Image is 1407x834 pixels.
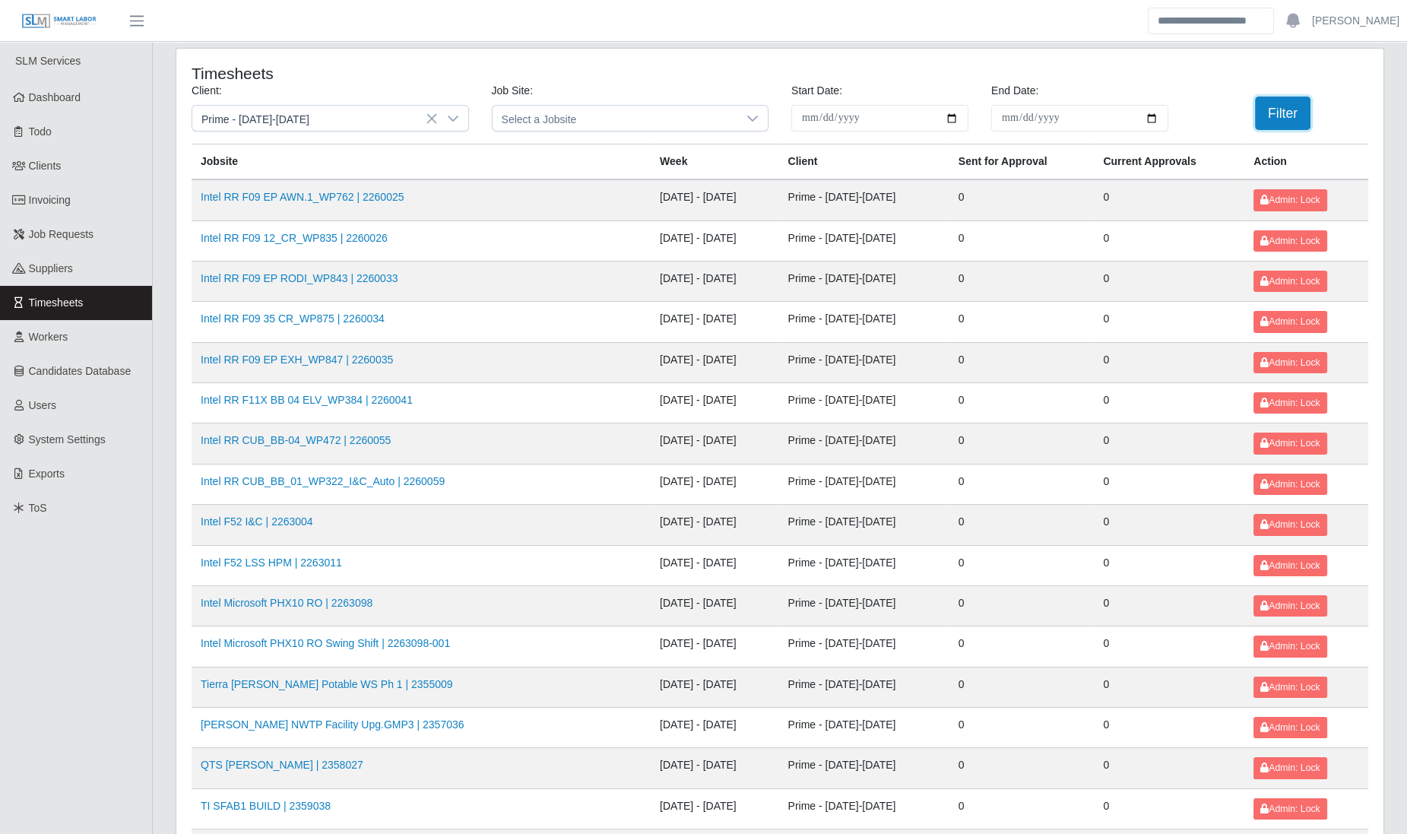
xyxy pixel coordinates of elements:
td: Prime - [DATE]-[DATE] [779,585,949,626]
td: 0 [1094,261,1244,301]
td: 0 [949,545,1095,585]
a: Intel RR F09 EP RODI_WP843 | 2260033 [201,272,398,284]
td: [DATE] - [DATE] [651,748,778,788]
span: Exports [29,468,65,480]
a: QTS [PERSON_NAME] | 2358027 [201,759,363,771]
a: [PERSON_NAME] [1312,13,1399,29]
span: Admin: Lock [1260,316,1320,327]
button: Admin: Lock [1253,514,1326,535]
h4: Timesheets [192,64,669,83]
td: Prime - [DATE]-[DATE] [779,302,949,342]
span: Admin: Lock [1260,601,1320,611]
label: End Date: [991,83,1038,99]
td: 0 [1094,626,1244,667]
td: Prime - [DATE]-[DATE] [779,788,949,829]
a: [PERSON_NAME] NWTP Facility Upg.GMP3 | 2357036 [201,718,464,731]
td: 0 [949,464,1095,504]
td: [DATE] - [DATE] [651,585,778,626]
button: Admin: Lock [1253,271,1326,292]
a: Intel RR F09 EP AWN.1_WP762 | 2260025 [201,191,404,203]
td: Prime - [DATE]-[DATE] [779,545,949,585]
th: Jobsite [192,144,651,180]
td: [DATE] - [DATE] [651,708,778,748]
span: Clients [29,160,62,172]
td: 0 [1094,545,1244,585]
span: Workers [29,331,68,343]
td: 0 [949,626,1095,667]
span: Suppliers [29,262,73,274]
label: Start Date: [791,83,842,99]
td: [DATE] - [DATE] [651,342,778,382]
td: 0 [1094,383,1244,423]
td: 0 [949,383,1095,423]
span: Admin: Lock [1260,722,1320,733]
a: Intel RR F09 35 CR_WP875 | 2260034 [201,312,385,325]
button: Admin: Lock [1253,311,1326,332]
td: 0 [1094,179,1244,220]
button: Admin: Lock [1253,189,1326,211]
td: 0 [1094,220,1244,261]
a: Intel RR CUB_BB_01_WP322_I&C_Auto | 2260059 [201,475,445,487]
button: Admin: Lock [1253,798,1326,820]
span: Admin: Lock [1260,519,1320,530]
td: Prime - [DATE]-[DATE] [779,342,949,382]
td: Prime - [DATE]-[DATE] [779,626,949,667]
button: Admin: Lock [1253,717,1326,738]
td: 0 [1094,505,1244,545]
td: Prime - [DATE]-[DATE] [779,748,949,788]
td: [DATE] - [DATE] [651,505,778,545]
a: Intel Microsoft PHX10 RO Swing Shift | 2263098-001 [201,637,450,649]
label: Job Site: [492,83,533,99]
td: [DATE] - [DATE] [651,179,778,220]
button: Admin: Lock [1253,677,1326,698]
th: Current Approvals [1094,144,1244,180]
td: 0 [949,667,1095,707]
td: 0 [1094,667,1244,707]
td: 0 [1094,423,1244,464]
a: Intel F52 I&C | 2263004 [201,515,313,528]
a: Intel RR CUB_BB-04_WP472 | 2260055 [201,434,391,446]
span: Dashboard [29,91,81,103]
span: Admin: Lock [1260,438,1320,449]
button: Admin: Lock [1253,595,1326,617]
td: 0 [949,261,1095,301]
th: Action [1244,144,1368,180]
span: Prime - Sunday-Saturday [192,106,438,131]
td: 0 [1094,748,1244,788]
td: 0 [949,179,1095,220]
button: Admin: Lock [1253,474,1326,495]
td: [DATE] - [DATE] [651,423,778,464]
td: Prime - [DATE]-[DATE] [779,383,949,423]
span: Timesheets [29,296,84,309]
span: Select a Jobsite [493,106,738,131]
td: 0 [949,505,1095,545]
img: SLM Logo [21,13,97,30]
td: Prime - [DATE]-[DATE] [779,179,949,220]
td: 0 [949,302,1095,342]
button: Admin: Lock [1253,230,1326,252]
td: Prime - [DATE]-[DATE] [779,261,949,301]
span: Admin: Lock [1260,276,1320,287]
td: Prime - [DATE]-[DATE] [779,708,949,748]
td: 0 [949,748,1095,788]
td: [DATE] - [DATE] [651,261,778,301]
td: [DATE] - [DATE] [651,626,778,667]
td: 0 [949,342,1095,382]
span: Candidates Database [29,365,132,377]
span: Admin: Lock [1260,560,1320,571]
td: 0 [1094,585,1244,626]
span: System Settings [29,433,106,446]
span: Admin: Lock [1260,195,1320,205]
span: Admin: Lock [1260,236,1320,246]
button: Admin: Lock [1253,392,1326,414]
label: Client: [192,83,222,99]
a: Intel RR F11X BB 04 ELV_WP384 | 2260041 [201,394,413,406]
span: Admin: Lock [1260,763,1320,773]
span: Job Requests [29,228,94,240]
td: Prime - [DATE]-[DATE] [779,505,949,545]
span: Admin: Lock [1260,641,1320,652]
span: Admin: Lock [1260,479,1320,490]
td: Prime - [DATE]-[DATE] [779,220,949,261]
button: Admin: Lock [1253,757,1326,779]
span: SLM Services [15,55,81,67]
